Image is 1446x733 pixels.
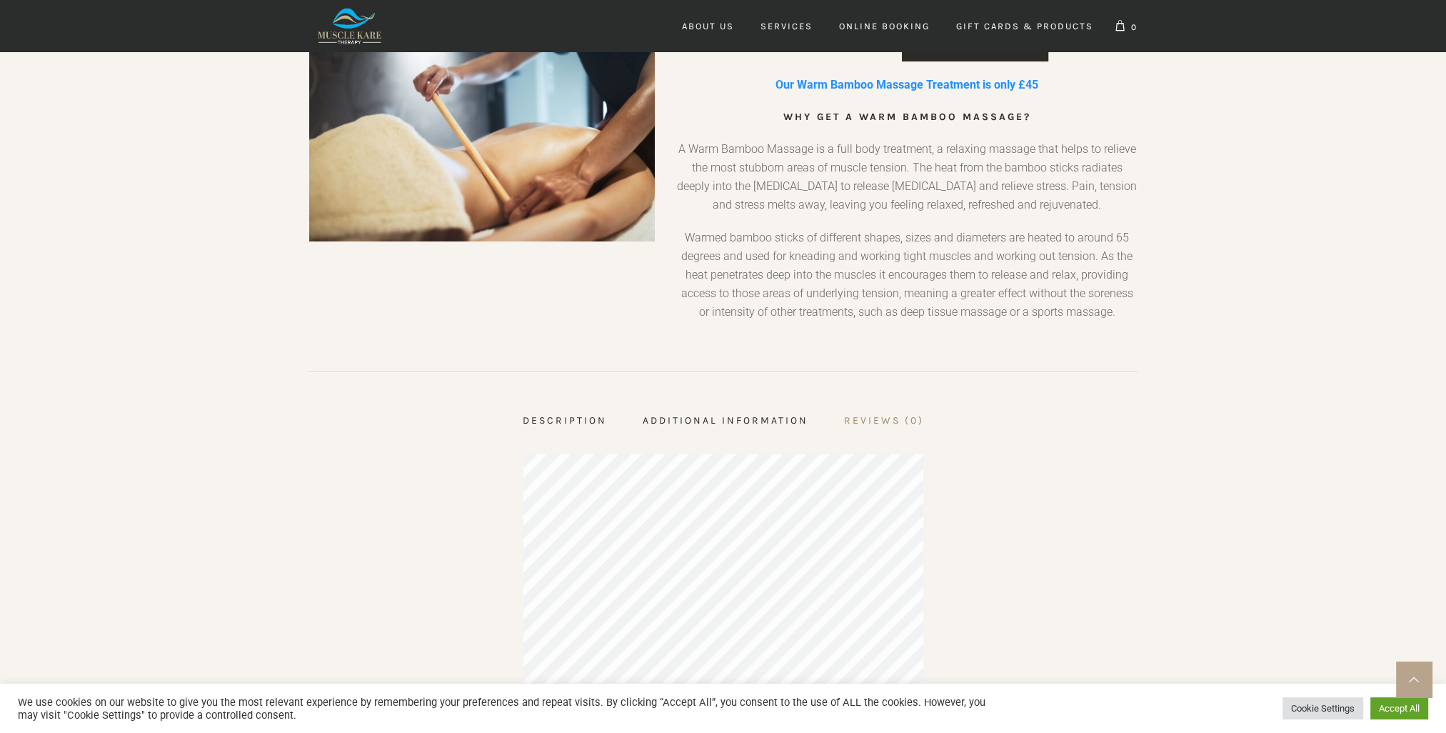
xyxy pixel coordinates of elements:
span: About Us [682,21,734,31]
a: Additional information [643,412,808,429]
a: Description [523,412,607,429]
a: Services [748,12,825,41]
a: Online Booking [826,12,943,41]
p: Warmed bamboo sticks of different shapes, sizes and diameters are heated to around 65 degrees and... [676,229,1137,336]
a: Cookie Settings [1282,697,1363,719]
span: Description [523,414,607,427]
strong: Our Warm Bamboo Massage Treatment is only £45 [775,78,1038,91]
a: Gift Cards & Products [943,12,1106,41]
span: Gift Cards & Products [956,21,1093,31]
span: Reviews (0) [844,414,924,427]
a: Accept All [1370,697,1428,719]
span: Additional information [643,414,808,427]
b: Why Get a Warm Bamboo Massage? [783,111,1030,123]
a: Reviews (0) [844,412,924,429]
a: About Us [669,12,747,41]
div: We use cookies on our website to give you the most relevant experience by remembering your prefer... [18,696,1005,722]
span: Online Booking [839,21,930,31]
p: A Warm Bamboo Massage is a full body treatment, a relaxing massage that helps to relieve the most... [676,140,1137,229]
span: Services [760,21,813,31]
